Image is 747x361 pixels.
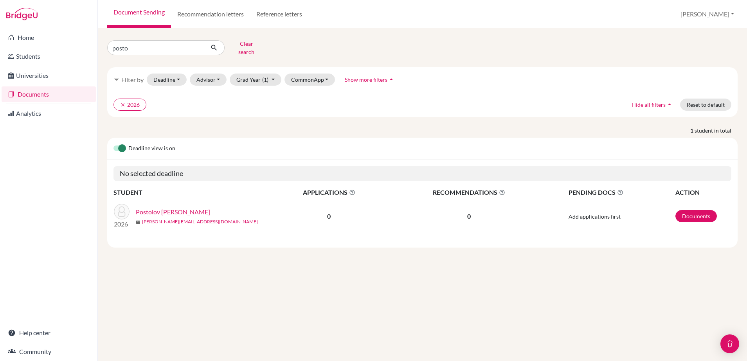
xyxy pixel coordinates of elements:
[2,30,96,45] a: Home
[680,99,731,111] button: Reset to default
[2,68,96,83] a: Universities
[675,210,717,222] a: Documents
[142,218,258,225] a: [PERSON_NAME][EMAIL_ADDRESS][DOMAIN_NAME]
[569,188,675,197] span: PENDING DOCS
[2,106,96,121] a: Analytics
[6,8,38,20] img: Bridge-U
[270,188,387,197] span: APPLICATIONS
[113,76,120,83] i: filter_list
[2,344,96,359] a: Community
[2,325,96,341] a: Help center
[113,99,146,111] button: clear2026
[284,74,335,86] button: CommonApp
[338,74,402,86] button: Show more filtersarrow_drop_up
[569,213,621,220] span: Add applications first
[190,74,227,86] button: Advisor
[666,101,673,108] i: arrow_drop_up
[136,207,210,217] a: Postolov [PERSON_NAME]
[262,76,268,83] span: (1)
[120,102,126,108] i: clear
[677,7,738,22] button: [PERSON_NAME]
[147,74,187,86] button: Deadline
[388,188,549,197] span: RECOMMENDATIONS
[113,166,731,181] h5: No selected deadline
[2,86,96,102] a: Documents
[113,187,270,198] th: STUDENT
[690,126,695,135] strong: 1
[345,76,387,83] span: Show more filters
[387,75,395,83] i: arrow_drop_up
[114,204,130,219] img: Postolov Gil, Felipe
[327,212,331,220] b: 0
[625,99,680,111] button: Hide all filtersarrow_drop_up
[230,74,281,86] button: Grad Year(1)
[136,220,140,225] span: mail
[107,40,204,55] input: Find student by name...
[675,187,731,198] th: ACTION
[720,334,739,353] div: Open Intercom Messenger
[2,48,96,64] a: Students
[632,101,666,108] span: Hide all filters
[695,126,738,135] span: student in total
[128,144,175,153] span: Deadline view is on
[388,212,549,221] p: 0
[225,38,268,58] button: Clear search
[114,219,130,229] p: 2026
[121,76,144,83] span: Filter by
